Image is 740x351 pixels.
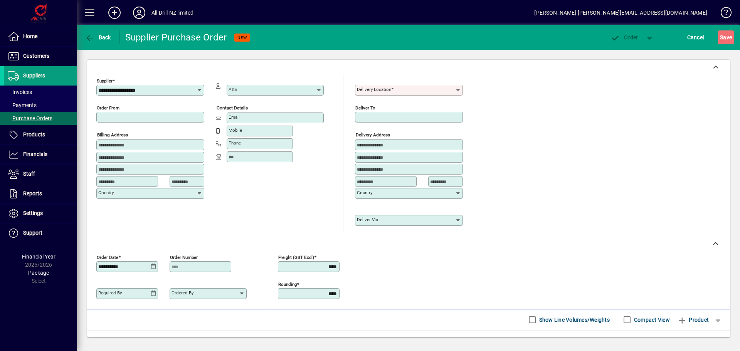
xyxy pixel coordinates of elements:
[229,114,240,120] mat-label: Email
[125,31,227,44] div: Supplier Purchase Order
[77,30,119,44] app-page-header-button: Back
[151,7,194,19] div: All Drill NZ limited
[611,34,638,40] span: Order
[357,190,372,195] mat-label: Country
[102,6,127,20] button: Add
[607,30,642,44] button: Order
[98,190,114,195] mat-label: Country
[229,87,237,92] mat-label: Attn
[85,34,111,40] span: Back
[229,140,241,146] mat-label: Phone
[237,35,247,40] span: NEW
[22,254,55,260] span: Financial Year
[4,145,77,164] a: Financials
[97,254,118,260] mat-label: Order date
[23,230,42,236] span: Support
[632,316,670,324] label: Compact View
[8,102,37,108] span: Payments
[720,34,723,40] span: S
[4,184,77,203] a: Reports
[229,128,242,133] mat-label: Mobile
[278,281,297,287] mat-label: Rounding
[170,254,198,260] mat-label: Order number
[720,31,732,44] span: ave
[685,30,706,44] button: Cancel
[4,27,77,46] a: Home
[4,204,77,223] a: Settings
[23,151,47,157] span: Financials
[4,223,77,243] a: Support
[687,31,704,44] span: Cancel
[538,316,610,324] label: Show Line Volumes/Weights
[718,30,734,44] button: Save
[4,47,77,66] a: Customers
[23,190,42,196] span: Reports
[8,89,32,95] span: Invoices
[4,165,77,184] a: Staff
[715,2,730,27] a: Knowledge Base
[4,125,77,144] a: Products
[83,30,113,44] button: Back
[4,112,77,125] a: Purchase Orders
[172,290,193,296] mat-label: Ordered by
[4,86,77,99] a: Invoices
[23,210,43,216] span: Settings
[278,254,314,260] mat-label: Freight (GST excl)
[23,72,45,79] span: Suppliers
[534,7,707,19] div: [PERSON_NAME] [PERSON_NAME][EMAIL_ADDRESS][DOMAIN_NAME]
[127,6,151,20] button: Profile
[357,87,391,92] mat-label: Delivery Location
[23,171,35,177] span: Staff
[28,270,49,276] span: Package
[23,33,37,39] span: Home
[98,290,122,296] mat-label: Required by
[357,217,378,222] mat-label: Deliver via
[97,105,119,111] mat-label: Order from
[23,131,45,138] span: Products
[4,99,77,112] a: Payments
[355,105,375,111] mat-label: Deliver To
[97,78,113,84] mat-label: Supplier
[23,53,49,59] span: Customers
[8,115,52,121] span: Purchase Orders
